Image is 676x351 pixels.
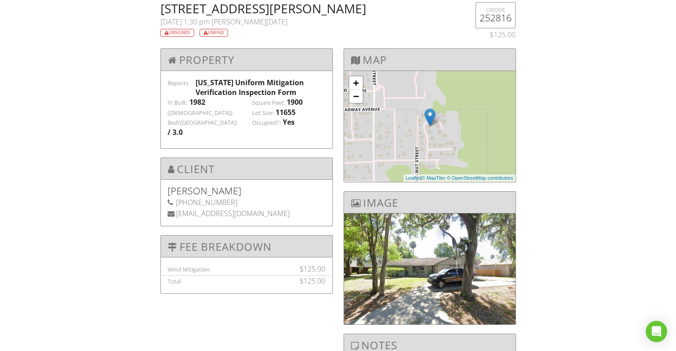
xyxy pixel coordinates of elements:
[168,186,326,195] h5: [PERSON_NAME]
[252,119,281,127] label: Occupied?:
[252,109,274,117] label: Lot Size:
[168,197,326,207] div: [PHONE_NUMBER]
[168,99,188,107] label: Yr Built:
[168,265,210,273] label: Wind Mitigation
[168,277,181,285] label: Total
[283,117,295,127] div: Yes
[160,2,455,15] h2: [STREET_ADDRESS][PERSON_NAME]
[276,107,296,117] div: 11655
[406,175,420,181] a: Leaflet
[212,17,288,27] span: [PERSON_NAME][DATE]
[287,97,303,107] div: 1900
[196,78,326,98] div: [US_STATE] Uniform Mitigation Verification Inspection Form
[480,13,512,22] h5: 252816
[160,29,194,37] div: Unsigned
[189,97,205,107] div: 1982
[161,158,332,180] h3: Client
[447,175,513,181] a: © OpenStreetMap contributors
[344,192,516,213] h3: Image
[646,321,667,342] div: Open Intercom Messenger
[465,30,516,39] div: $125.00
[161,236,332,257] h3: Fee Breakdown
[168,109,232,117] label: ([DEMOGRAPHIC_DATA])
[160,17,210,27] span: [DATE] 1:30 pm
[280,264,326,274] div: $125.00
[168,119,237,127] label: Bed/[GEOGRAPHIC_DATA]:
[349,90,363,103] a: Zoom out
[200,29,228,37] div: Unpaid
[404,174,516,182] div: |
[349,76,363,90] a: Zoom in
[168,79,188,87] label: Reports
[280,276,326,286] div: $125.00
[422,175,446,181] a: © MapTiler
[344,49,516,71] h3: Map
[168,209,326,218] div: [EMAIL_ADDRESS][DOMAIN_NAME]
[161,49,332,71] h3: Property
[168,127,183,137] div: / 3.0
[252,99,285,107] label: Square Feet:
[480,6,512,13] div: ORDER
